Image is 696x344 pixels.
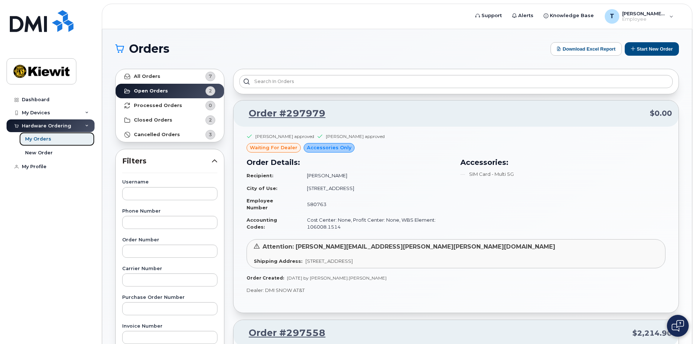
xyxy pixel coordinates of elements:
[134,117,172,123] strong: Closed Orders
[326,133,385,139] div: [PERSON_NAME] approved
[250,144,297,151] span: waiting for dealer
[209,102,212,109] span: 0
[116,113,224,127] a: Closed Orders2
[116,98,224,113] a: Processed Orders0
[209,73,212,80] span: 7
[122,156,212,166] span: Filters
[122,324,217,329] label: Invoice Number
[300,194,452,214] td: 580763
[551,42,622,56] button: Download Excel Report
[460,171,665,178] li: SIM Card - Multi 5G
[209,131,212,138] span: 3
[263,243,555,250] span: Attention: [PERSON_NAME][EMAIL_ADDRESS][PERSON_NAME][PERSON_NAME][DOMAIN_NAME]
[300,214,452,233] td: Cost Center: None, Profit Center: None, WBS Element: 106008.1514
[122,238,217,242] label: Order Number
[287,275,387,281] span: [DATE] by [PERSON_NAME].[PERSON_NAME]
[247,198,273,210] strong: Employee Number
[209,87,212,94] span: 2
[240,107,325,120] a: Order #297979
[122,180,217,185] label: Username
[460,157,665,168] h3: Accessories:
[625,42,679,56] button: Start New Order
[239,75,673,88] input: Search in orders
[209,116,212,123] span: 2
[129,43,169,54] span: Orders
[134,88,168,94] strong: Open Orders
[255,133,314,139] div: [PERSON_NAME] approved
[240,327,325,340] a: Order #297558
[254,258,303,264] strong: Shipping Address:
[116,69,224,84] a: All Orders7
[122,209,217,214] label: Phone Number
[672,320,684,332] img: Open chat
[134,103,182,108] strong: Processed Orders
[247,173,273,178] strong: Recipient:
[650,108,672,119] span: $0.00
[247,185,277,191] strong: City of Use:
[116,127,224,142] a: Cancelled Orders3
[122,295,217,300] label: Purchase Order Number
[307,144,351,151] span: Accessories Only
[300,182,452,195] td: [STREET_ADDRESS]
[134,132,180,138] strong: Cancelled Orders
[247,287,665,294] p: Dealer: DMI SNOW AT&T
[247,217,277,230] strong: Accounting Codes:
[134,74,160,79] strong: All Orders
[116,84,224,98] a: Open Orders2
[247,157,452,168] h3: Order Details:
[305,258,353,264] span: [STREET_ADDRESS]
[632,328,672,339] span: $2,214.90
[300,169,452,182] td: [PERSON_NAME]
[247,275,284,281] strong: Order Created:
[122,266,217,271] label: Carrier Number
